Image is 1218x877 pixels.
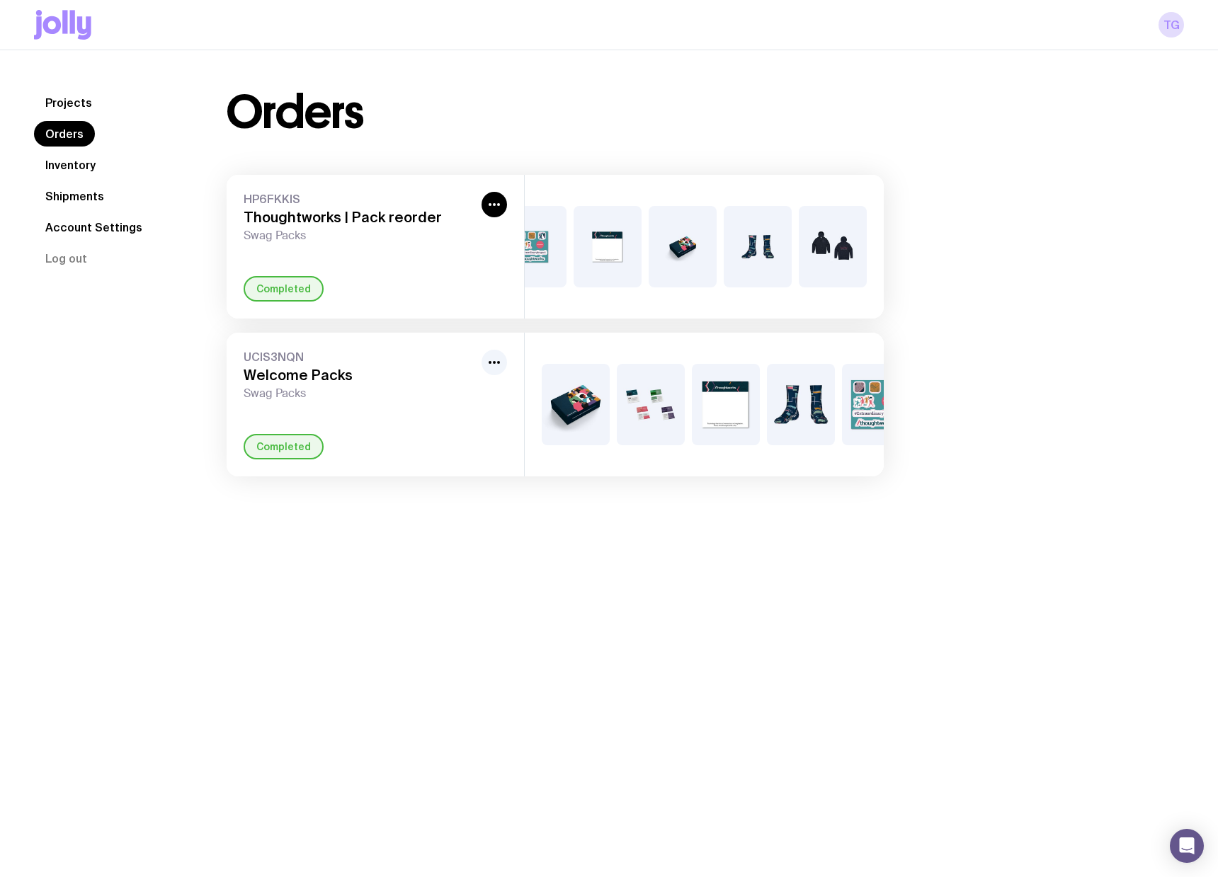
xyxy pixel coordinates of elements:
span: Swag Packs [244,229,476,243]
h1: Orders [227,90,363,135]
span: UCIS3NQN [244,350,476,364]
span: HP6FKKIS [244,192,476,206]
a: Projects [34,90,103,115]
a: Inventory [34,152,107,178]
a: TG [1159,12,1184,38]
div: Completed [244,276,324,302]
h3: Thoughtworks | Pack reorder [244,209,476,226]
a: Orders [34,121,95,147]
div: Completed [244,434,324,459]
span: Swag Packs [244,386,476,401]
div: Open Intercom Messenger [1170,829,1204,863]
a: Shipments [34,183,115,209]
a: Account Settings [34,214,154,240]
button: Log out [34,246,98,271]
h3: Welcome Packs [244,367,476,384]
